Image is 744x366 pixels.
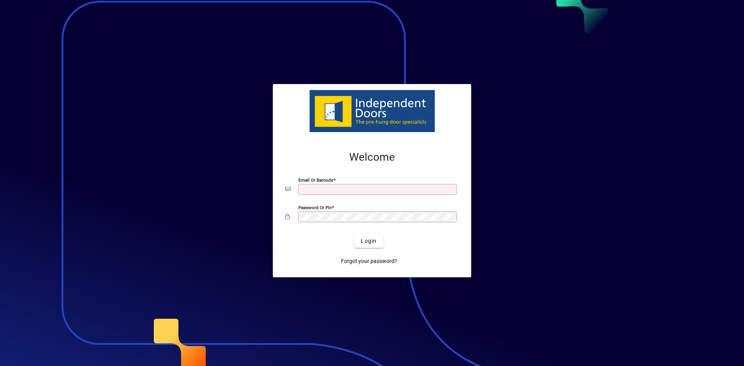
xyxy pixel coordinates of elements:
mat-label: Password or Pin [298,205,332,210]
span: Forgot your password? [341,257,397,265]
button: Login [355,234,383,248]
mat-label: Email or Barcode [298,177,333,183]
h2: Welcome [285,151,459,164]
span: Login [361,237,377,245]
a: Forgot your password? [338,254,400,268]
